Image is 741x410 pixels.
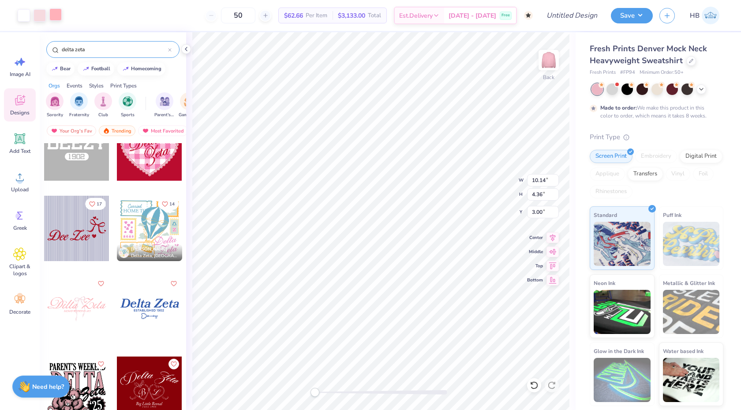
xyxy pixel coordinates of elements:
div: Events [67,82,82,90]
img: Hawdyan Baban [702,7,719,24]
span: Fraternity [69,112,89,118]
img: most_fav.gif [142,128,149,134]
button: filter button [46,92,64,118]
a: HB [686,7,723,24]
img: trend_line.gif [122,66,129,72]
div: We make this product in this color to order, which means it takes 8 weeks. [600,104,709,120]
img: Glow in the Dark Ink [594,358,651,402]
button: Like [96,359,106,369]
div: Your Org's Fav [47,125,96,136]
span: Club [98,112,108,118]
div: filter for Game Day [179,92,199,118]
span: Total [368,11,381,20]
img: Water based Ink [663,358,720,402]
button: filter button [119,92,136,118]
span: [DATE] - [DATE] [449,11,496,20]
button: filter button [94,92,112,118]
span: Bottom [527,277,543,284]
div: filter for Club [94,92,112,118]
img: Fraternity Image [74,96,84,106]
img: Sorority Image [50,96,60,106]
span: Center [527,234,543,241]
span: Fresh Prints Denver Mock Neck Heavyweight Sweatshirt [590,43,707,66]
span: 17 [97,202,102,206]
div: filter for Parent's Weekend [154,92,175,118]
div: Foil [693,167,714,181]
button: Like [85,198,106,210]
img: trend_line.gif [82,66,90,72]
span: $3,133.00 [338,11,365,20]
button: Like [96,278,106,289]
img: Game Day Image [184,96,194,106]
div: Accessibility label [311,388,319,397]
button: homecoming [117,62,165,76]
span: Puff Ink [663,210,681,220]
span: HB [690,11,700,21]
span: Water based Ink [663,346,704,356]
div: Print Type [590,132,723,142]
span: Per Item [306,11,327,20]
span: Sorority [47,112,63,118]
div: Most Favorited [138,125,188,136]
span: Sports [121,112,135,118]
span: Greek [13,224,27,232]
span: Est. Delivery [399,11,433,20]
strong: Made to order: [600,104,637,111]
div: bear [60,66,71,71]
span: 14 [169,202,175,206]
img: Parent's Weekend Image [160,96,170,106]
img: Sports Image [123,96,133,106]
span: Glow in the Dark Ink [594,346,644,356]
span: [PERSON_NAME] [131,246,168,252]
button: Like [168,278,179,289]
img: Back [540,51,558,69]
div: Rhinestones [590,185,632,198]
img: Metallic & Glitter Ink [663,290,720,334]
span: Top [527,262,543,270]
input: – – [221,8,255,23]
img: Standard [594,222,651,266]
span: Image AI [10,71,30,78]
div: homecoming [131,66,161,71]
div: Transfers [628,167,663,181]
div: Applique [590,167,625,181]
input: Try "Alpha" [61,45,168,54]
span: Metallic & Glitter Ink [663,278,715,288]
div: Vinyl [666,167,690,181]
button: filter button [69,92,89,118]
span: Parent's Weekend [154,112,175,118]
span: Clipart & logos [5,263,34,277]
div: Screen Print [590,150,632,163]
span: Free [501,12,510,19]
span: Decorate [9,308,30,315]
span: Add Text [9,148,30,155]
span: Designs [10,109,30,116]
div: Orgs [49,82,60,90]
span: # FP94 [620,69,635,76]
button: bear [46,62,75,76]
span: Neon Ink [594,278,615,288]
img: Neon Ink [594,290,651,334]
img: most_fav.gif [51,128,58,134]
div: Styles [89,82,104,90]
div: Embroidery [635,150,677,163]
div: filter for Sports [119,92,136,118]
input: Untitled Design [539,7,604,24]
img: Club Image [98,96,108,106]
img: Puff Ink [663,222,720,266]
div: filter for Sorority [46,92,64,118]
button: filter button [179,92,199,118]
span: Delta Zeta, [GEOGRAPHIC_DATA][US_STATE] at [GEOGRAPHIC_DATA] [131,253,179,259]
img: trending.gif [103,128,110,134]
span: Minimum Order: 50 + [640,69,684,76]
span: Upload [11,186,29,193]
span: $62.66 [284,11,303,20]
strong: Need help? [32,383,64,391]
button: Save [611,8,653,23]
img: trend_line.gif [51,66,58,72]
div: football [91,66,110,71]
button: football [78,62,114,76]
span: Fresh Prints [590,69,616,76]
span: Game Day [179,112,199,118]
div: Trending [99,125,135,136]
